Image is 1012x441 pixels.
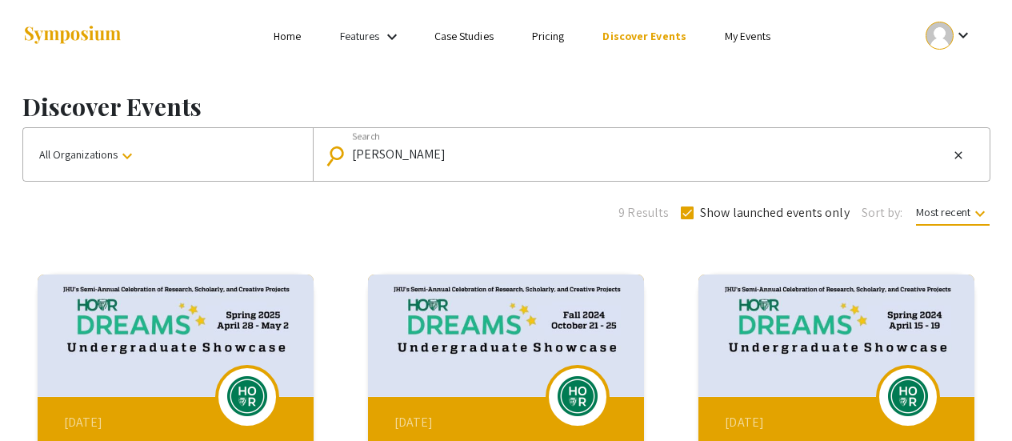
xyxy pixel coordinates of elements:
mat-icon: Expand Features list [382,27,402,46]
div: [DATE] [725,413,952,432]
img: dreams-spring-2024_eventCoverPhoto_ffb700__thumb.jpg [698,275,974,397]
span: Show launched events only [700,203,850,223]
button: Expand account dropdown [909,18,990,54]
mat-icon: keyboard_arrow_down [118,146,137,166]
iframe: Chat [944,369,1000,429]
mat-icon: Expand account dropdown [954,26,973,45]
h1: Discover Events [22,92,990,121]
a: Pricing [532,29,565,43]
input: Looking for something specific? [352,147,949,162]
mat-icon: Search [328,142,351,170]
img: dreams-spring-2025_eventLogo_7b54a7_.png [223,376,271,416]
div: [DATE] [394,413,622,432]
a: Discover Events [602,29,686,43]
button: All Organizations [23,128,313,181]
a: Home [274,29,301,43]
img: dreams-spring-2024_eventLogo_346f6f_.png [884,376,932,416]
mat-icon: keyboard_arrow_down [970,204,990,223]
a: Features [340,29,380,43]
img: dreams-fall-2024_eventLogo_ff6658_.png [554,376,602,416]
a: My Events [725,29,770,43]
div: [DATE] [64,413,291,432]
img: Symposium by ForagerOne [22,25,122,46]
span: 9 Results [618,203,669,223]
span: All Organizations [39,147,137,162]
mat-icon: close [952,148,965,162]
span: Most recent [916,205,990,226]
a: Case Studies [434,29,494,43]
img: dreams-fall-2024_eventCoverPhoto_0caa39__thumb.jpg [368,275,644,397]
button: Clear [949,146,968,165]
img: dreams-spring-2025_eventCoverPhoto_df4d26__thumb.jpg [38,275,314,397]
span: Sort by: [862,203,903,223]
button: Most recent [903,198,1002,227]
